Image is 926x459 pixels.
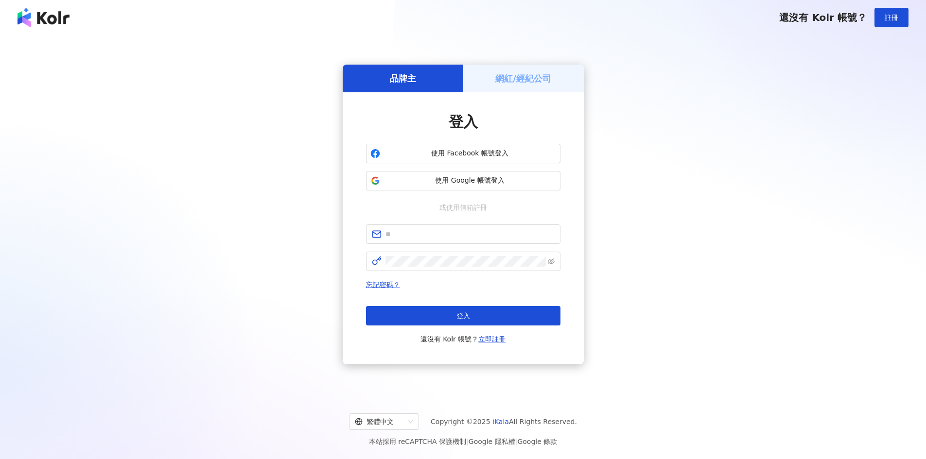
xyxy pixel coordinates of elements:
[548,258,555,265] span: eye-invisible
[469,438,515,445] a: Google 隱私權
[420,333,506,345] span: 還沒有 Kolr 帳號？
[17,8,70,27] img: logo
[874,8,909,27] button: 註冊
[495,72,551,85] h5: 網紅/經紀公司
[466,438,469,445] span: |
[369,436,557,447] span: 本站採用 reCAPTCHA 保護機制
[366,306,560,325] button: 登入
[384,176,556,186] span: 使用 Google 帳號登入
[390,72,416,85] h5: 品牌主
[366,281,400,289] a: 忘記密碼？
[431,416,577,427] span: Copyright © 2025 All Rights Reserved.
[355,414,404,429] div: 繁體中文
[384,149,556,158] span: 使用 Facebook 帳號登入
[366,171,560,190] button: 使用 Google 帳號登入
[517,438,557,445] a: Google 條款
[515,438,518,445] span: |
[449,113,478,130] span: 登入
[366,144,560,163] button: 使用 Facebook 帳號登入
[433,202,494,213] span: 或使用信箱註冊
[478,335,506,343] a: 立即註冊
[885,14,898,21] span: 註冊
[779,12,867,23] span: 還沒有 Kolr 帳號？
[456,312,470,320] span: 登入
[492,418,509,425] a: iKala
